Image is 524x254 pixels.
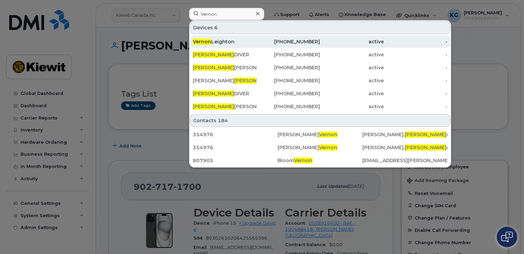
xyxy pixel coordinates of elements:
[190,21,450,34] div: Devices
[384,103,447,110] div: -
[362,131,447,138] div: [PERSON_NAME]. @[PERSON_NAME][DOMAIN_NAME]
[190,128,450,141] a: 354976[PERSON_NAME]Vernon[PERSON_NAME].[PERSON_NAME]@[PERSON_NAME][DOMAIN_NAME]
[190,48,450,61] a: [PERSON_NAME]DIVER[PHONE_NUMBER]active-
[362,144,447,151] div: [PERSON_NAME]. @[PERSON_NAME][DOMAIN_NAME]
[256,103,320,110] div: [PHONE_NUMBER]
[256,38,320,45] div: [PHONE_NUMBER]
[190,74,450,87] a: [PERSON_NAME][PERSON_NAME][PHONE_NUMBER]active-
[234,77,276,84] span: [PERSON_NAME]
[320,51,384,58] div: active
[384,38,447,45] div: -
[501,231,513,242] img: Open chat
[193,77,256,84] div: [PERSON_NAME]
[320,64,384,71] div: active
[193,131,278,138] div: 354976
[193,64,256,71] div: [PERSON_NAME]
[384,90,447,97] div: -
[362,157,447,164] div: [EMAIL_ADDRESS][PERSON_NAME][DOMAIN_NAME]
[193,65,234,71] span: [PERSON_NAME]
[193,144,278,151] div: 354976
[190,87,450,100] a: [PERSON_NAME]DIVER[PHONE_NUMBER]active-
[193,38,256,45] div: Leighton
[193,39,211,45] span: Vernon
[193,90,256,97] div: DIVER
[319,144,337,151] span: Vernon
[384,64,447,71] div: -
[190,100,450,113] a: [PERSON_NAME][PERSON_NAME][PHONE_NUMBER]active-
[320,38,384,45] div: active
[405,131,446,138] span: [PERSON_NAME]
[193,157,278,164] div: 807905
[193,103,256,110] div: [PERSON_NAME]
[384,51,447,58] div: -
[193,52,234,58] span: [PERSON_NAME]
[405,144,446,151] span: [PERSON_NAME]
[193,51,256,58] div: DIVER
[193,103,234,110] span: [PERSON_NAME]
[256,90,320,97] div: [PHONE_NUMBER]
[320,90,384,97] div: active
[190,36,450,48] a: VernonLeighton[PHONE_NUMBER]active-
[256,77,320,84] div: [PHONE_NUMBER]
[294,157,312,164] span: Vernon
[190,61,450,74] a: [PERSON_NAME][PERSON_NAME][PHONE_NUMBER]active-
[278,157,362,164] div: Bloom
[278,144,362,151] div: [PERSON_NAME]
[214,24,218,31] span: 6
[278,131,362,138] div: [PERSON_NAME]
[320,77,384,84] div: active
[190,141,450,154] a: 354976[PERSON_NAME]Vernon[PERSON_NAME].[PERSON_NAME]@[PERSON_NAME][DOMAIN_NAME]
[193,90,234,97] span: [PERSON_NAME]
[256,51,320,58] div: [PHONE_NUMBER]
[320,103,384,110] div: active
[218,117,228,124] span: 184
[384,77,447,84] div: -
[190,114,450,127] div: Contacts
[319,131,337,138] span: Vernon
[256,64,320,71] div: [PHONE_NUMBER]
[190,154,450,167] a: 807905BloomVernon[EMAIL_ADDRESS][PERSON_NAME][DOMAIN_NAME]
